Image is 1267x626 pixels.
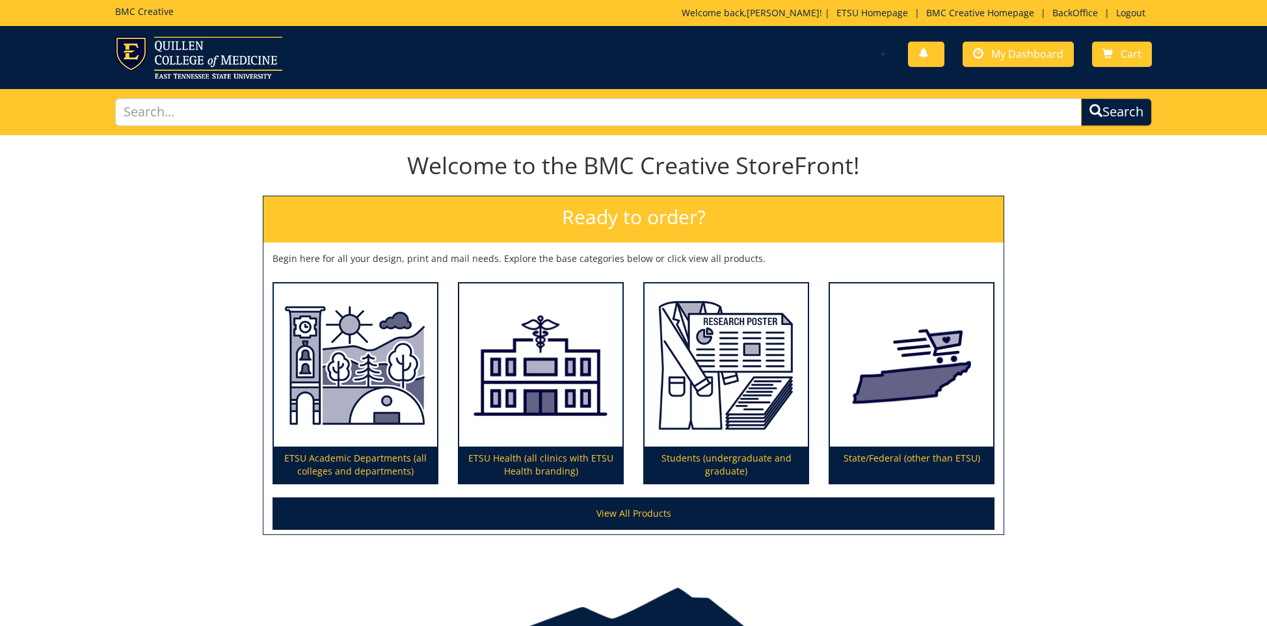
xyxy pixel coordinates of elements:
a: BackOffice [1046,7,1104,19]
p: State/Federal (other than ETSU) [830,447,993,483]
a: Students (undergraduate and graduate) [645,283,808,484]
p: Welcome back, ! | | | | [682,7,1152,20]
button: Search [1081,98,1152,126]
img: Students (undergraduate and graduate) [645,283,808,447]
a: View All Products [273,497,994,530]
input: Search... [115,98,1081,126]
a: ETSU Homepage [830,7,914,19]
img: ETSU Health (all clinics with ETSU Health branding) [459,283,622,447]
h2: Ready to order? [263,196,1004,242]
img: ETSU Academic Departments (all colleges and departments) [274,283,437,447]
a: BMC Creative Homepage [920,7,1041,19]
p: ETSU Academic Departments (all colleges and departments) [274,447,437,483]
a: ETSU Health (all clinics with ETSU Health branding) [459,283,622,484]
span: Cart [1121,47,1141,61]
p: ETSU Health (all clinics with ETSU Health branding) [459,447,622,483]
a: State/Federal (other than ETSU) [830,283,993,484]
a: My Dashboard [963,42,1074,67]
img: ETSU logo [115,36,282,79]
a: Logout [1110,7,1152,19]
span: My Dashboard [991,47,1063,61]
img: State/Federal (other than ETSU) [830,283,993,447]
p: Students (undergraduate and graduate) [645,447,808,483]
a: Cart [1092,42,1152,67]
a: ETSU Academic Departments (all colleges and departments) [274,283,437,484]
h1: Welcome to the BMC Creative StoreFront! [263,153,1004,179]
p: Begin here for all your design, print and mail needs. Explore the base categories below or click ... [273,252,994,265]
h5: BMC Creative [115,7,174,16]
a: [PERSON_NAME] [747,7,820,19]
